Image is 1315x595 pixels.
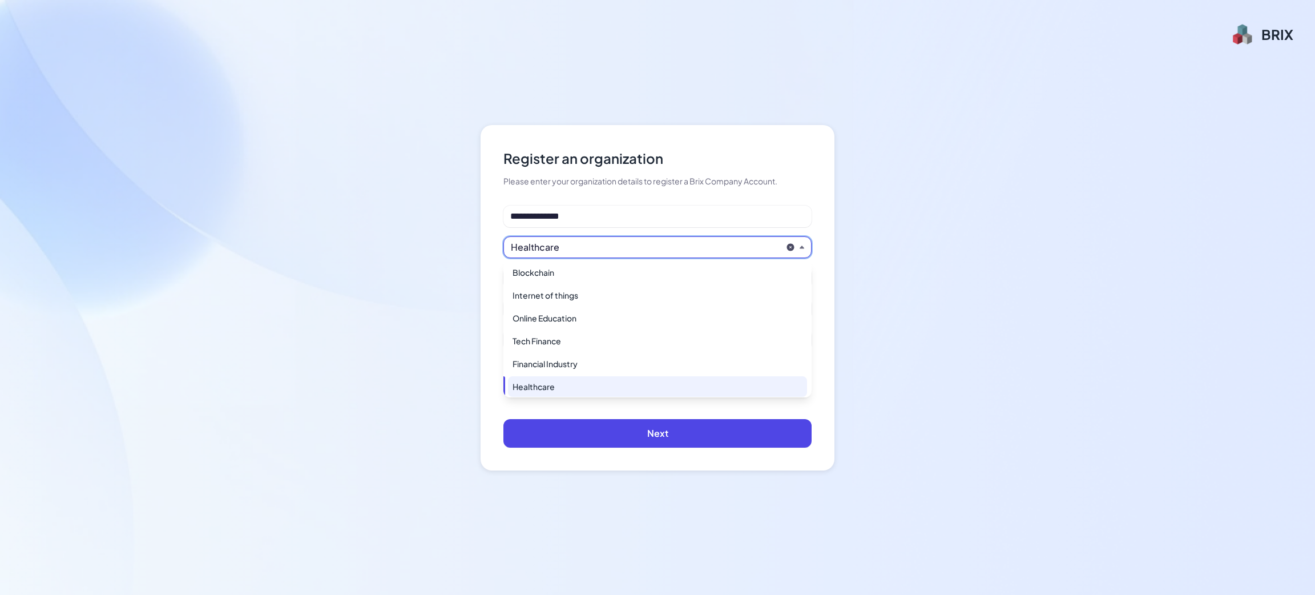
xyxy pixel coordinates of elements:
[503,175,812,187] div: Please enter your organization details to register a Brix Company Account.
[508,285,807,305] div: Internet of things
[508,262,807,283] div: Blockchain
[511,240,781,254] button: Healthcare
[503,419,812,448] button: Next
[1261,25,1293,43] div: BRIX
[647,427,668,439] span: Next
[508,308,807,328] div: Online Education
[508,331,807,351] div: Tech Finance
[508,353,807,374] div: Financial Industry
[508,376,807,397] div: Healthcare
[503,148,812,168] div: Register an organization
